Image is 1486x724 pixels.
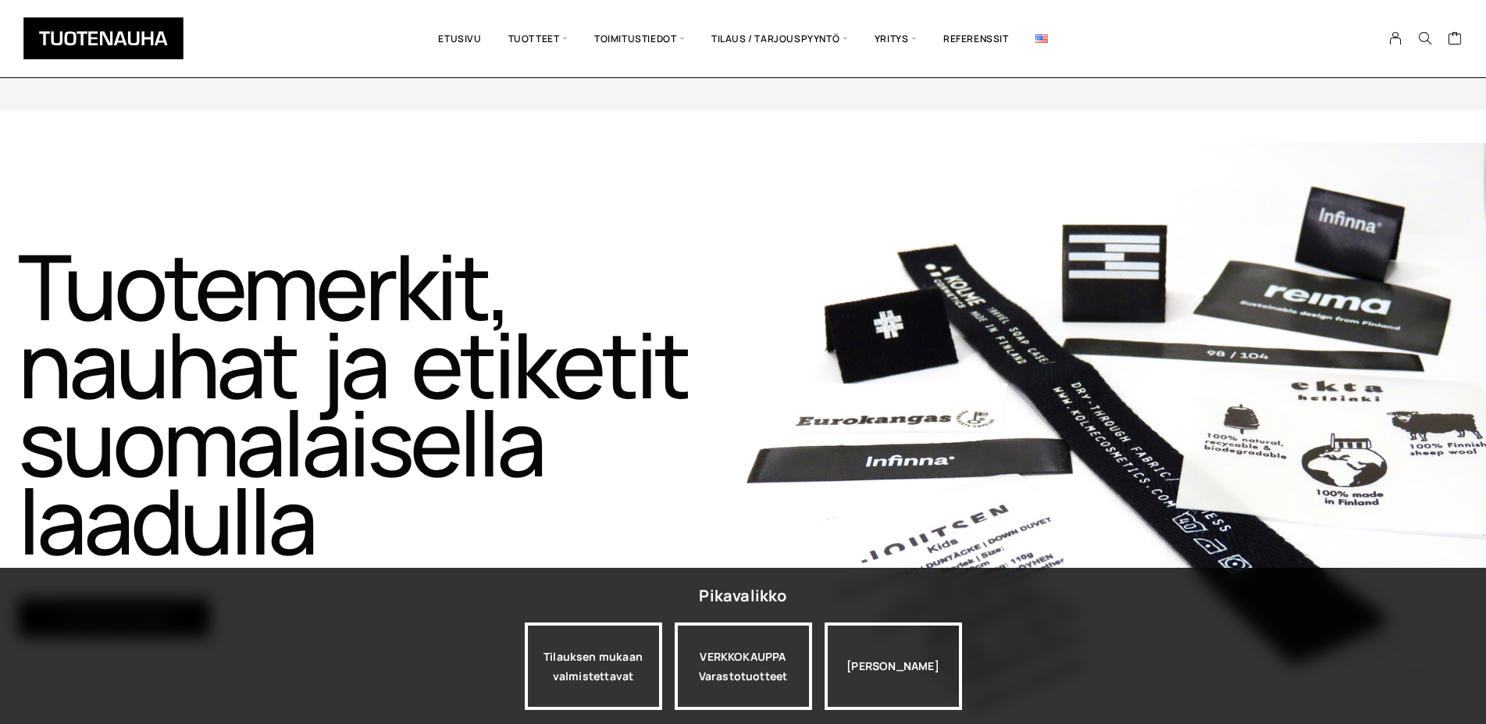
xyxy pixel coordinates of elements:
h1: Tuotemerkit, nauhat ja etiketit suomalaisella laadulla​ [18,247,740,559]
span: Tuotteet [495,12,581,66]
div: Pikavalikko [699,582,786,610]
span: Yritys [861,12,930,66]
span: Tilaus / Tarjouspyyntö [698,12,861,66]
img: Tuotenauha Oy [23,17,184,59]
a: My Account [1381,31,1411,45]
div: VERKKOKAUPPA Varastotuotteet [675,622,812,710]
div: [PERSON_NAME] [825,622,962,710]
img: English [1035,34,1048,43]
span: Toimitustiedot [581,12,698,66]
a: Etusivu [425,12,494,66]
button: Search [1410,31,1440,45]
a: Tilauksen mukaan valmistettavat [525,622,662,710]
a: Referenssit [930,12,1022,66]
a: VERKKOKAUPPAVarastotuotteet [675,622,812,710]
a: Cart [1448,30,1463,49]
